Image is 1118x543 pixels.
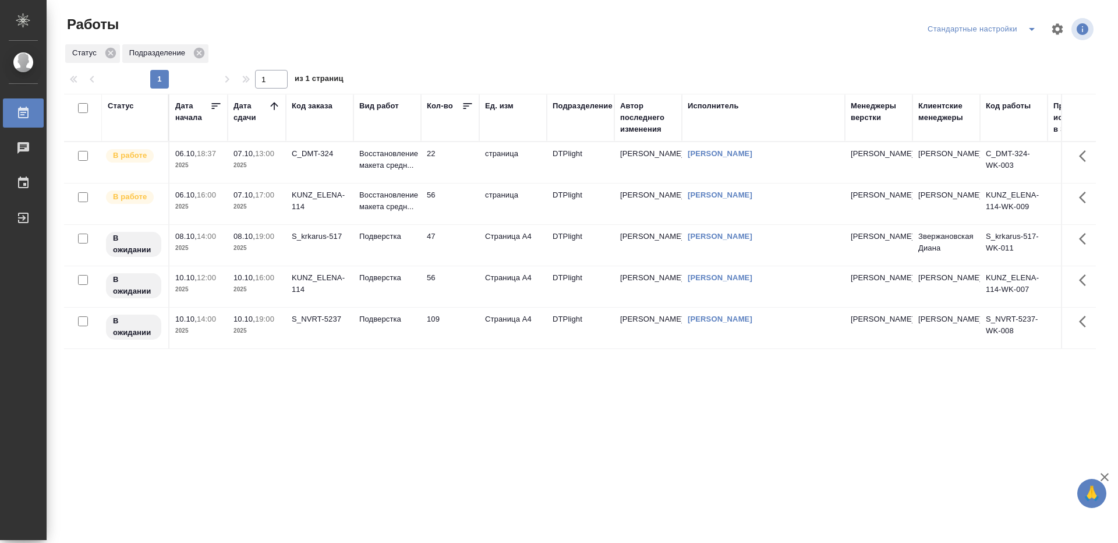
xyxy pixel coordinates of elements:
[175,160,222,171] p: 2025
[421,266,479,307] td: 56
[1053,100,1106,135] div: Прогресс исполнителя в SC
[851,272,907,284] p: [PERSON_NAME]
[295,72,344,89] span: из 1 страниц
[547,266,614,307] td: DTPlight
[175,273,197,282] p: 10.10,
[65,44,120,63] div: Статус
[233,273,255,282] p: 10.10,
[105,272,162,299] div: Исполнитель назначен, приступать к работе пока рано
[851,100,907,124] div: Менеджеры верстки
[292,148,348,160] div: C_DMT-324
[105,148,162,164] div: Исполнитель выполняет работу
[688,149,752,158] a: [PERSON_NAME]
[1082,481,1102,506] span: 🙏
[233,284,280,295] p: 2025
[547,225,614,266] td: DTPlight
[129,47,189,59] p: Подразделение
[359,313,415,325] p: Подверстка
[113,150,147,161] p: В работе
[233,191,255,199] p: 07.10,
[292,313,348,325] div: S_NVRT-5237
[479,266,547,307] td: Страница А4
[620,100,676,135] div: Автор последнего изменения
[1077,479,1106,508] button: 🙏
[292,189,348,213] div: KUNZ_ELENA-114
[72,47,101,59] p: Статус
[175,191,197,199] p: 06.10,
[1071,18,1096,40] span: Посмотреть информацию
[421,225,479,266] td: 47
[113,274,154,297] p: В ожидании
[1072,225,1100,253] button: Здесь прячутся важные кнопки
[851,148,907,160] p: [PERSON_NAME]
[233,315,255,323] p: 10.10,
[113,232,154,256] p: В ожидании
[113,191,147,203] p: В работе
[1043,15,1071,43] span: Настроить таблицу
[175,284,222,295] p: 2025
[1072,266,1100,294] button: Здесь прячутся важные кнопки
[113,315,154,339] p: В ожидании
[105,189,162,205] div: Исполнитель выполняет работу
[233,325,280,337] p: 2025
[912,308,980,348] td: [PERSON_NAME]
[233,100,268,124] div: Дата сдачи
[980,184,1048,224] td: KUNZ_ELENA-114-WK-009
[851,313,907,325] p: [PERSON_NAME]
[479,142,547,183] td: страница
[255,315,274,323] p: 19:00
[614,308,682,348] td: [PERSON_NAME]
[197,149,216,158] p: 18:37
[912,184,980,224] td: [PERSON_NAME]
[421,184,479,224] td: 56
[688,100,739,112] div: Исполнитель
[688,315,752,323] a: [PERSON_NAME]
[359,231,415,242] p: Подверстка
[980,142,1048,183] td: C_DMT-324-WK-003
[547,142,614,183] td: DTPlight
[255,273,274,282] p: 16:00
[175,242,222,254] p: 2025
[105,313,162,341] div: Исполнитель назначен, приступать к работе пока рано
[105,231,162,258] div: Исполнитель назначен, приступать к работе пока рано
[292,100,332,112] div: Код заказа
[175,201,222,213] p: 2025
[547,184,614,224] td: DTPlight
[64,15,119,34] span: Работы
[614,225,682,266] td: [PERSON_NAME]
[479,225,547,266] td: Страница А4
[175,100,210,124] div: Дата начала
[851,189,907,201] p: [PERSON_NAME]
[986,100,1031,112] div: Код работы
[614,266,682,307] td: [PERSON_NAME]
[688,232,752,241] a: [PERSON_NAME]
[292,272,348,295] div: KUNZ_ELENA-114
[175,149,197,158] p: 06.10,
[1072,184,1100,211] button: Здесь прячутся важные кнопки
[1072,142,1100,170] button: Здесь прячутся важные кнопки
[233,232,255,241] p: 08.10,
[108,100,134,112] div: Статус
[912,142,980,183] td: [PERSON_NAME]
[925,20,1043,38] div: split button
[980,225,1048,266] td: S_krkarus-517-WK-011
[479,184,547,224] td: страница
[1072,308,1100,336] button: Здесь прячутся важные кнопки
[255,191,274,199] p: 17:00
[233,201,280,213] p: 2025
[614,184,682,224] td: [PERSON_NAME]
[175,232,197,241] p: 08.10,
[980,266,1048,307] td: KUNZ_ELENA-114-WK-007
[553,100,613,112] div: Подразделение
[359,189,415,213] p: Восстановление макета средн...
[255,232,274,241] p: 19:00
[688,273,752,282] a: [PERSON_NAME]
[547,308,614,348] td: DTPlight
[912,266,980,307] td: [PERSON_NAME]
[980,308,1048,348] td: S_NVRT-5237-WK-008
[233,149,255,158] p: 07.10,
[359,148,415,171] p: Восстановление макета средн...
[851,231,907,242] p: [PERSON_NAME]
[175,325,222,337] p: 2025
[479,308,547,348] td: Страница А4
